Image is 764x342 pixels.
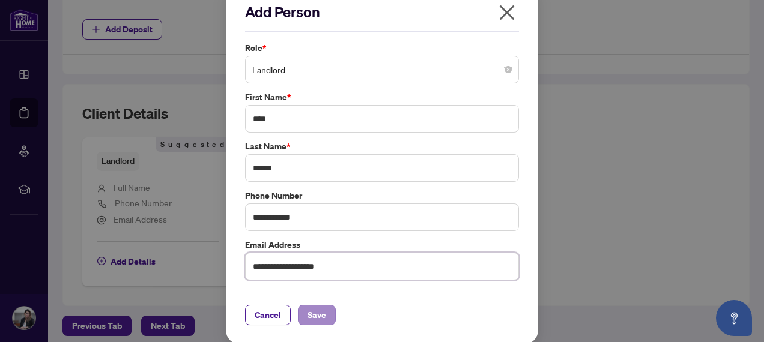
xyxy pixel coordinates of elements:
h2: Add Person [245,2,519,22]
label: Last Name [245,140,519,153]
button: Open asap [716,300,752,336]
span: Landlord [252,58,512,81]
button: Save [298,305,336,325]
label: Role [245,41,519,55]
label: First Name [245,91,519,104]
button: Cancel [245,305,291,325]
label: Phone Number [245,189,519,202]
span: close-circle [505,66,512,73]
span: Save [308,305,326,325]
label: Email Address [245,238,519,251]
span: close [497,3,517,22]
span: Cancel [255,305,281,325]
